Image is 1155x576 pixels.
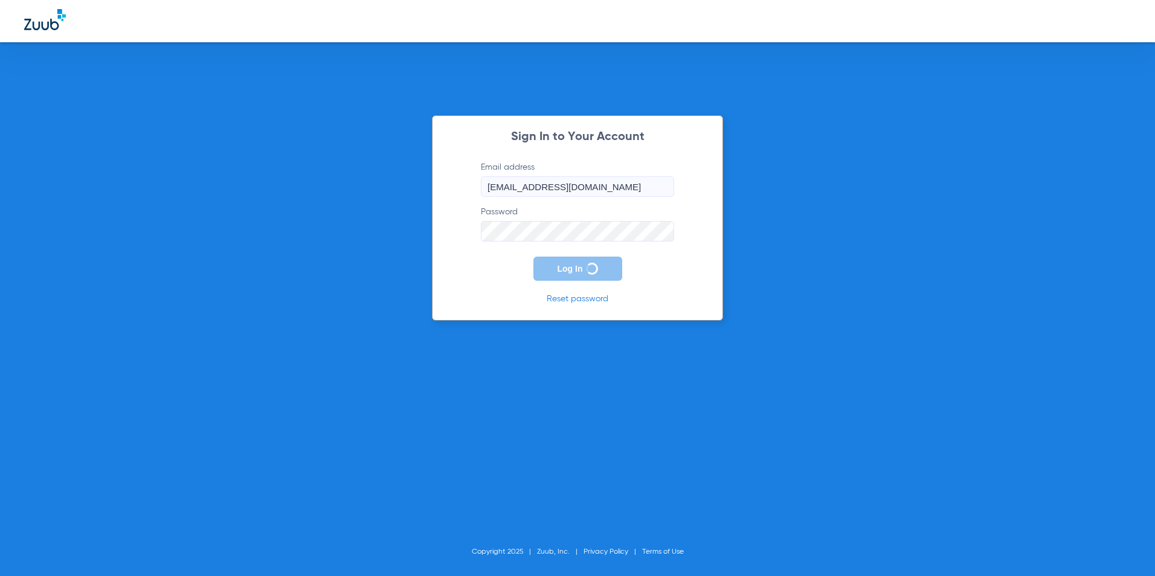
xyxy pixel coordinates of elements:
li: Zuub, Inc. [537,546,584,558]
input: Password [481,221,674,242]
li: Copyright 2025 [472,546,537,558]
label: Email address [481,161,674,197]
input: Email address [481,176,674,197]
label: Password [481,206,674,242]
img: Zuub Logo [24,9,66,30]
h2: Sign In to Your Account [463,131,692,143]
span: Log In [558,264,583,274]
button: Log In [533,257,622,281]
a: Reset password [547,295,608,303]
iframe: Chat Widget [1095,518,1155,576]
a: Privacy Policy [584,548,628,555]
a: Terms of Use [642,548,684,555]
